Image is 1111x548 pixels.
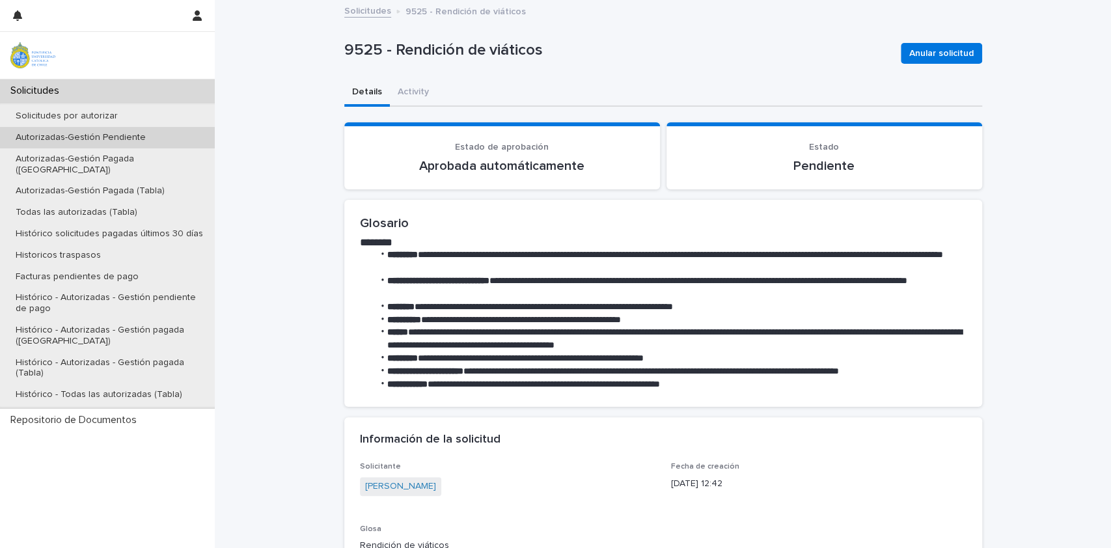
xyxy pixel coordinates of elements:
p: 9525 - Rendición de viáticos [405,3,526,18]
span: Anular solicitud [909,47,974,60]
span: Estado [809,143,839,152]
p: Autorizadas-Gestión Pagada (Tabla) [5,185,175,197]
span: Solicitante [360,463,401,471]
h2: Glosario [360,215,967,231]
img: iqsleoUpQLaG7yz5l0jK [10,42,55,68]
span: Glosa [360,525,381,533]
button: Activity [390,79,437,107]
p: Aprobada automáticamente [360,158,644,174]
p: Historicos traspasos [5,250,111,261]
p: Solicitudes [5,85,70,97]
span: Estado de aprobación [455,143,549,152]
span: Fecha de creación [671,463,739,471]
p: Todas las autorizadas (Tabla) [5,207,148,218]
p: Histórico solicitudes pagadas últimos 30 días [5,228,213,240]
button: Details [344,79,390,107]
h2: Información de la solicitud [360,433,501,447]
p: Repositorio de Documentos [5,414,147,426]
p: Autorizadas-Gestión Pagada ([GEOGRAPHIC_DATA]) [5,154,215,176]
a: Solicitudes [344,3,391,18]
p: Histórico - Autorizadas - Gestión pendiente de pago [5,292,215,314]
p: [DATE] 12:42 [671,477,967,491]
a: [PERSON_NAME] [365,480,436,493]
p: Histórico - Autorizadas - Gestión pagada (Tabla) [5,357,215,379]
p: 9525 - Rendición de viáticos [344,41,890,60]
p: Pendiente [682,158,967,174]
p: Histórico - Todas las autorizadas (Tabla) [5,389,193,400]
p: Solicitudes por autorizar [5,111,128,122]
p: Facturas pendientes de pago [5,271,149,282]
p: Histórico - Autorizadas - Gestión pagada ([GEOGRAPHIC_DATA]) [5,325,215,347]
p: Autorizadas-Gestión Pendiente [5,132,156,143]
button: Anular solicitud [901,43,982,64]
